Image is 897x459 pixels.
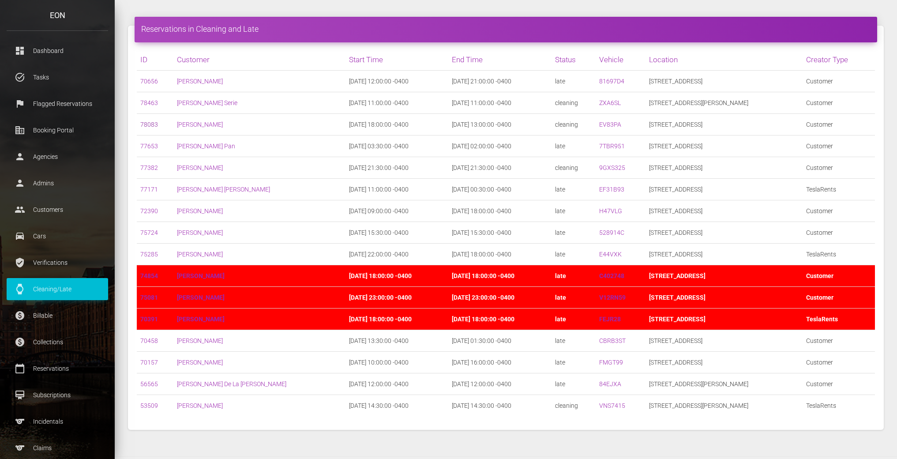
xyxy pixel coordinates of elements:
td: [STREET_ADDRESS] [646,330,803,352]
td: Customer [803,330,875,352]
td: cleaning [552,114,596,135]
td: late [552,330,596,352]
td: cleaning [552,157,596,179]
th: End Time [448,49,552,71]
td: [STREET_ADDRESS] [646,135,803,157]
a: 53509 [140,402,158,409]
td: [DATE] 18:00:00 -0400 [448,200,552,222]
p: Verifications [13,256,101,269]
a: 77382 [140,164,158,171]
td: [STREET_ADDRESS] [646,114,803,135]
td: [STREET_ADDRESS][PERSON_NAME] [646,373,803,395]
td: Customer [803,135,875,157]
th: Status [552,49,596,71]
a: 70391 [140,316,158,323]
td: [DATE] 01:30:00 -0400 [448,330,552,352]
td: Customer [803,200,875,222]
td: late [552,222,596,244]
p: Cleaning/Late [13,282,101,296]
a: 75724 [140,229,158,236]
a: [PERSON_NAME] [177,316,225,323]
td: [STREET_ADDRESS] [646,200,803,222]
td: [DATE] 14:30:00 -0400 [448,395,552,417]
td: [STREET_ADDRESS] [646,244,803,265]
a: dashboard Dashboard [7,40,108,62]
a: EV83PA [599,121,621,128]
td: [DATE] 18:00:00 -0400 [345,114,449,135]
a: EF31B93 [599,186,624,193]
td: [STREET_ADDRESS] [646,352,803,373]
a: [PERSON_NAME] [177,78,223,85]
td: late [552,179,596,200]
a: E44VXK [599,251,622,258]
td: [DATE] 12:00:00 -0400 [345,71,449,92]
a: C402748 [599,272,624,279]
a: [PERSON_NAME] [177,272,225,279]
td: [DATE] 18:00:00 -0400 [448,309,552,330]
td: [DATE] 11:00:00 -0400 [345,179,449,200]
a: calendar_today Reservations [7,357,108,380]
td: [DATE] 11:00:00 -0400 [345,92,449,114]
td: [DATE] 02:00:00 -0400 [448,135,552,157]
td: late [552,71,596,92]
a: [PERSON_NAME] [177,121,223,128]
td: [DATE] 12:00:00 -0400 [345,373,449,395]
a: [PERSON_NAME] [PERSON_NAME] [177,186,270,193]
th: Creator Type [803,49,875,71]
td: [DATE] 00:30:00 -0400 [448,179,552,200]
a: corporate_fare Booking Portal [7,119,108,141]
td: [STREET_ADDRESS] [646,222,803,244]
a: 81697D4 [599,78,624,85]
a: [PERSON_NAME] [177,229,223,236]
td: [DATE] 15:30:00 -0400 [448,222,552,244]
a: 75081 [140,294,158,301]
td: late [552,244,596,265]
a: [PERSON_NAME] De La [PERSON_NAME] [177,380,286,388]
p: Reservations [13,362,101,375]
td: [STREET_ADDRESS][PERSON_NAME] [646,92,803,114]
th: Vehicle [596,49,645,71]
td: [DATE] 21:30:00 -0400 [345,157,449,179]
a: VNS7415 [599,402,625,409]
td: [DATE] 12:00:00 -0400 [448,373,552,395]
td: [DATE] 10:00:00 -0400 [345,352,449,373]
a: [PERSON_NAME] [177,359,223,366]
td: cleaning [552,395,596,417]
td: TeslaRents [803,179,875,200]
td: [DATE] 18:00:00 -0400 [345,265,449,287]
a: sports Incidentals [7,410,108,433]
td: [STREET_ADDRESS][PERSON_NAME] [646,395,803,417]
td: late [552,309,596,330]
td: Customer [803,352,875,373]
p: Booking Portal [13,124,101,137]
a: ZXA6SL [599,99,621,106]
a: watch Cleaning/Late [7,278,108,300]
a: sports Claims [7,437,108,459]
td: [DATE] 13:00:00 -0400 [448,114,552,135]
td: TeslaRents [803,244,875,265]
td: [STREET_ADDRESS] [646,71,803,92]
a: 78083 [140,121,158,128]
td: [DATE] 23:00:00 -0400 [448,287,552,309]
a: [PERSON_NAME] [177,402,223,409]
p: Dashboard [13,44,101,57]
p: Flagged Reservations [13,97,101,110]
td: [STREET_ADDRESS] [646,157,803,179]
td: [DATE] 18:00:00 -0400 [448,244,552,265]
a: 7TBR951 [599,143,625,150]
p: Tasks [13,71,101,84]
td: Customer [803,92,875,114]
td: Customer [803,114,875,135]
a: people Customers [7,199,108,221]
a: [PERSON_NAME] Pan [177,143,235,150]
a: person Agencies [7,146,108,168]
a: task_alt Tasks [7,66,108,88]
td: Customer [803,373,875,395]
a: [PERSON_NAME] Serie [177,99,237,106]
td: [DATE] 09:00:00 -0400 [345,200,449,222]
p: Customers [13,203,101,216]
td: [STREET_ADDRESS] [646,265,803,287]
td: [DATE] 21:30:00 -0400 [448,157,552,179]
a: 84EJXA [599,380,621,388]
td: [DATE] 16:00:00 -0400 [448,352,552,373]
